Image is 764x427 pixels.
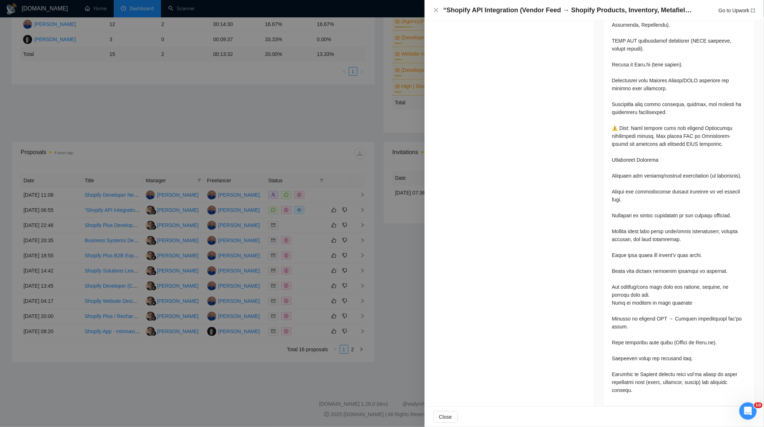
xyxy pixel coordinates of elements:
[433,7,439,13] span: close
[719,8,755,13] a: Go to Upworkexport
[433,7,439,13] button: Close
[433,411,458,423] button: Close
[443,6,693,15] h4: “Shopify API Integration (Vendor Feed → Shopify Products, Inventory, Metafields)”
[751,8,755,13] span: export
[439,413,452,421] span: Close
[739,402,757,420] iframe: Intercom live chat
[754,402,763,408] span: 10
